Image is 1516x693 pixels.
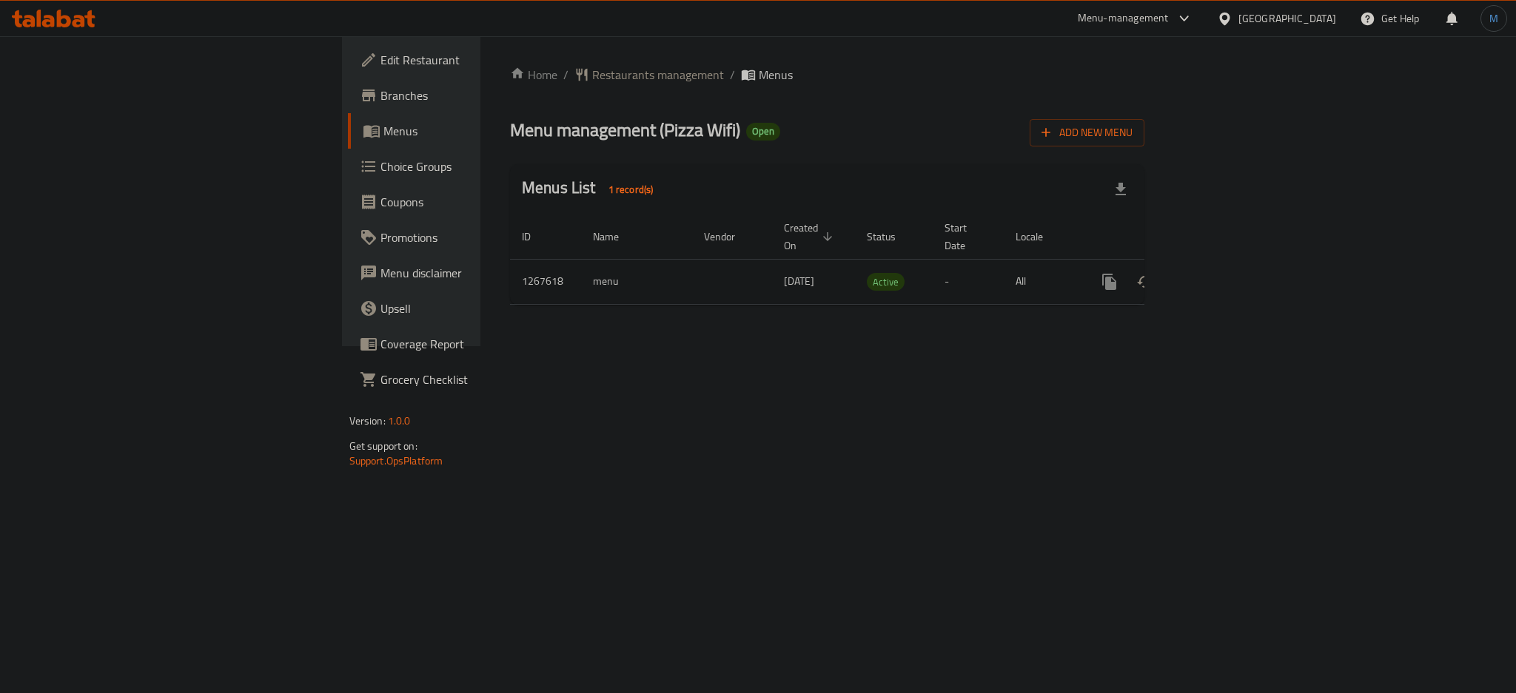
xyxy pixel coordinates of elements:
[784,219,837,254] span: Created On
[1004,259,1080,304] td: All
[510,113,740,146] span: Menu management ( Pizza Wifi )
[348,291,595,326] a: Upsell
[867,273,905,291] div: Active
[348,113,595,149] a: Menus
[592,66,724,84] span: Restaurants management
[510,66,1144,84] nav: breadcrumb
[933,259,1004,304] td: -
[348,42,595,78] a: Edit Restaurant
[867,228,915,246] span: Status
[593,228,638,246] span: Name
[784,271,814,291] span: [DATE]
[348,149,595,184] a: Choice Groups
[383,122,583,140] span: Menus
[380,300,583,317] span: Upsell
[730,66,735,84] li: /
[759,66,793,84] span: Menus
[704,228,754,246] span: Vendor
[380,229,583,246] span: Promotions
[348,220,595,255] a: Promotions
[1016,228,1062,246] span: Locale
[380,51,583,69] span: Edit Restaurant
[1030,119,1144,146] button: Add New Menu
[600,183,663,197] span: 1 record(s)
[522,177,662,201] h2: Menus List
[1092,264,1127,300] button: more
[600,178,663,201] div: Total records count
[348,362,595,397] a: Grocery Checklist
[1103,172,1138,207] div: Export file
[348,78,595,113] a: Branches
[1042,124,1133,142] span: Add New Menu
[348,184,595,220] a: Coupons
[867,274,905,291] span: Active
[380,87,583,104] span: Branches
[380,193,583,211] span: Coupons
[1238,10,1336,27] div: [GEOGRAPHIC_DATA]
[348,255,595,291] a: Menu disclaimer
[1078,10,1169,27] div: Menu-management
[746,123,780,141] div: Open
[348,326,595,362] a: Coverage Report
[746,125,780,138] span: Open
[380,371,583,388] span: Grocery Checklist
[1489,10,1498,27] span: M
[1080,214,1246,260] th: Actions
[522,228,550,246] span: ID
[510,214,1246,305] table: enhanced table
[388,411,411,430] span: 1.0.0
[945,219,986,254] span: Start Date
[349,411,386,430] span: Version:
[380,335,583,353] span: Coverage Report
[380,264,583,282] span: Menu disclaimer
[1127,264,1163,300] button: Change Status
[574,66,724,84] a: Restaurants management
[380,158,583,175] span: Choice Groups
[349,451,443,470] a: Support.OpsPlatform
[581,259,692,304] td: menu
[349,436,417,456] span: Get support on:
